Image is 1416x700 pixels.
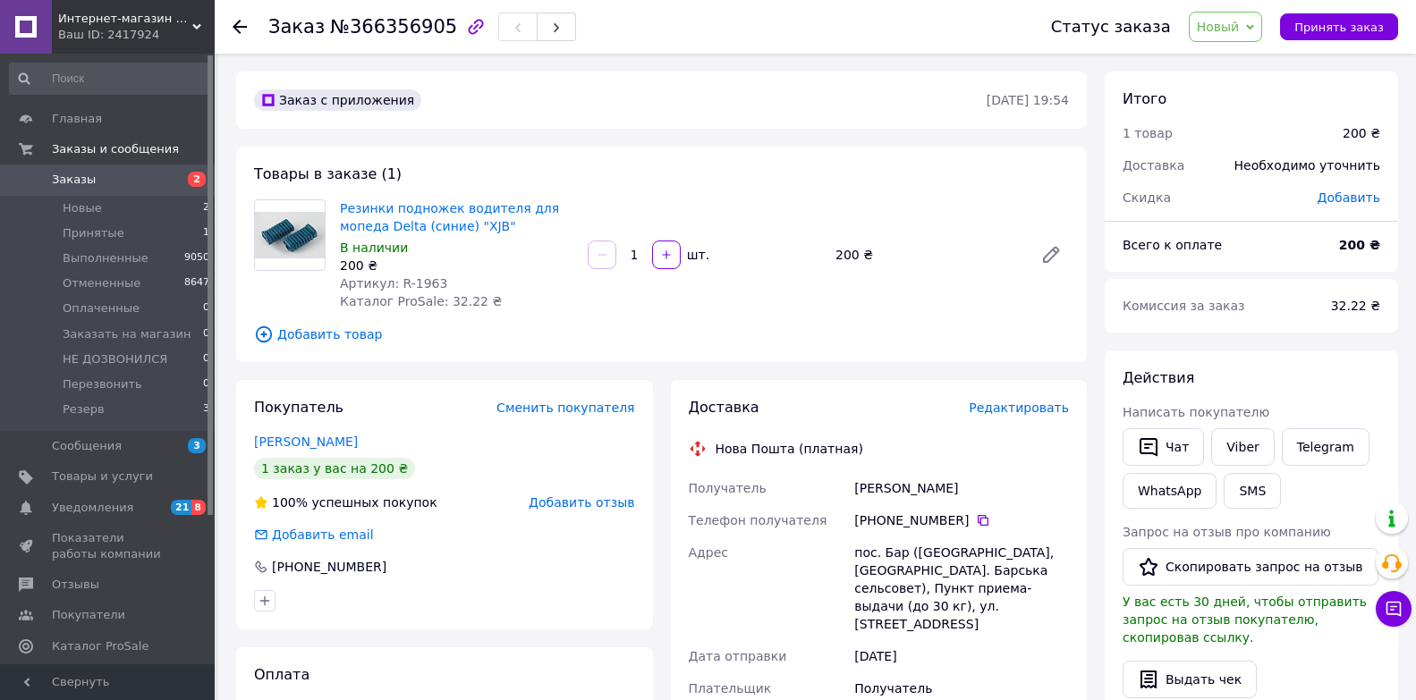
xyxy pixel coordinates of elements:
[828,242,1026,267] div: 200 ₴
[270,526,376,544] div: Добавить email
[63,300,140,316] span: Оплаченные
[496,401,634,415] span: Сменить покупателя
[1376,591,1412,627] button: Чат с покупателем
[52,530,165,562] span: Показатели работы компании
[254,493,437,511] div: успешных покупок
[340,257,573,274] div: 200 ₴
[63,401,105,417] span: Резерв
[188,172,206,187] span: 2
[52,468,153,485] span: Товары и услуги
[52,500,133,516] span: Уведомления
[1123,473,1217,509] a: WhatsApp
[1224,473,1281,509] button: SMS
[854,511,1069,529] div: [PHONE_NUMBER]
[191,500,206,515] span: 8
[233,18,247,36] div: Вернуться назад
[1123,190,1171,205] span: Скидка
[711,440,868,458] div: Нова Пошта (платная)
[689,513,827,527] span: Телефон получателя
[63,275,140,291] span: Отмененные
[203,200,209,216] span: 2
[58,27,215,43] div: Ваш ID: 2417924
[1123,238,1222,252] span: Всего к оплате
[254,434,358,449] a: [PERSON_NAME]
[1280,13,1398,40] button: Принять заказ
[340,276,447,291] span: Артикул: R-1963
[1123,369,1194,386] span: Действия
[689,649,787,663] span: Дата отправки
[203,225,209,241] span: 1
[52,577,99,593] span: Отзывы
[851,640,1073,672] div: [DATE]
[689,681,772,696] span: Плательщик
[270,558,388,576] div: [PHONE_NUMBER]
[969,401,1069,415] span: Редактировать
[1294,21,1384,34] span: Принять заказ
[52,141,179,157] span: Заказы и сообщения
[9,63,211,95] input: Поиск
[1282,428,1369,466] a: Telegram
[689,481,767,495] span: Получатель
[340,240,408,255] span: В наличии
[1343,124,1380,142] div: 200 ₴
[63,250,148,266] span: Выполненные
[1197,20,1240,34] span: Новый
[1123,661,1257,698] button: Выдать чек
[851,536,1073,640] div: пос. Бар ([GEOGRAPHIC_DATA], [GEOGRAPHIC_DATA]. Барська сельсовет), Пункт приема-выдачи (до 30 кг...
[184,250,209,266] span: 9050
[52,607,125,623] span: Покупатели
[254,165,402,182] span: Товары в заказе (1)
[1339,238,1380,252] b: 200 ₴
[1123,90,1166,107] span: Итого
[330,16,457,38] span: №366356905
[1051,18,1171,36] div: Статус заказа
[188,438,206,453] span: 3
[203,351,209,367] span: 0
[1123,158,1184,173] span: Доставка
[184,275,209,291] span: 8647
[683,246,711,264] div: шт.
[254,89,421,111] div: Заказ с приложения
[272,495,308,510] span: 100%
[63,225,124,241] span: Принятые
[171,500,191,515] span: 21
[203,401,209,417] span: 3
[1331,299,1380,313] span: 32.22 ₴
[58,11,192,27] span: Интернет-магазин "Moto-Club"
[1123,299,1245,313] span: Комиссия за заказ
[203,376,209,392] span: 0
[1123,595,1367,645] span: У вас есть 30 дней, чтобы отправить запрос на отзыв покупателю, скопировав ссылку.
[203,300,209,316] span: 0
[1033,237,1069,273] a: Редактировать
[340,294,502,308] span: Каталог ProSale: 32.22 ₴
[254,458,415,479] div: 1 заказ у вас на 200 ₴
[268,16,325,38] span: Заказ
[1123,428,1204,466] button: Чат
[1318,190,1380,205] span: Добавить
[1123,126,1173,140] span: 1 товар
[987,93,1069,107] time: [DATE] 19:54
[63,376,142,392] span: Перезвонить
[52,172,96,188] span: Заказы
[1123,548,1378,586] button: Скопировать запрос на отзыв
[254,325,1069,344] span: Добавить товар
[689,545,728,560] span: Адрес
[203,326,209,342] span: 0
[340,201,559,233] a: Резинки подножек водителя для мопеда Delta (синие) "XJB"
[52,438,122,454] span: Сообщения
[255,212,325,257] img: Резинки подножек водителя для мопеда Delta (синие) "XJB"
[52,111,102,127] span: Главная
[254,399,343,416] span: Покупатель
[63,200,102,216] span: Новые
[1211,428,1274,466] a: Viber
[63,326,191,342] span: Заказать на магазин
[52,638,148,654] span: Каталог ProSale
[254,666,309,683] span: Оплата
[252,526,376,544] div: Добавить email
[851,472,1073,504] div: [PERSON_NAME]
[1123,405,1269,419] span: Написать покупателю
[1123,525,1331,539] span: Запрос на отзыв про компанию
[63,351,167,367] span: НЕ ДОЗВОНИЛСЯ
[1224,146,1391,185] div: Необходимо уточнить
[689,399,759,416] span: Доставка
